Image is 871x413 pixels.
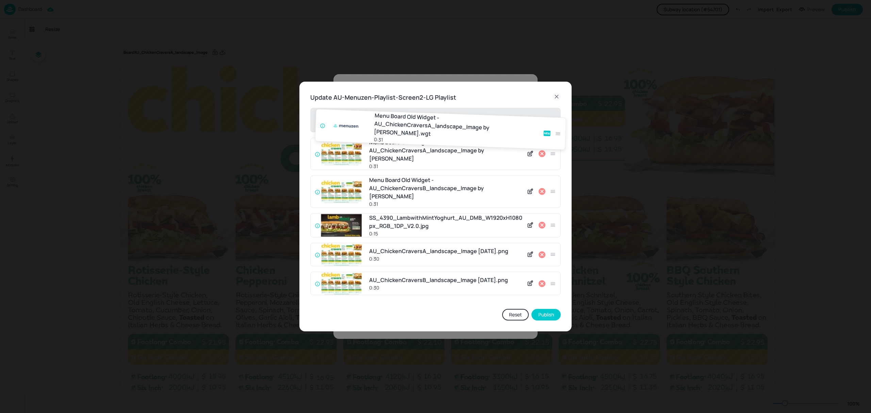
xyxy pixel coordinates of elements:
[369,176,523,200] div: Menu Board Old Widget - AU_ChickenCraversB_landscape_Image by [PERSON_NAME]
[369,284,523,291] div: 0:30
[310,93,456,102] h6: Update AU-Menuzen-Playlist-Screen2-LG Playlist
[369,247,523,255] div: AU_ChickenCraversA_landscape_Image [DATE].png
[369,276,523,284] div: AU_ChickenCraversB_landscape_Image [DATE].png
[369,255,523,262] div: 0:30
[321,272,362,295] img: wX0wd0APFnKoslLyi5zGvA%3D%3D
[369,230,523,237] div: 0:15
[369,200,523,208] div: 0:31
[369,163,523,170] div: 0:31
[321,142,362,165] img: W%2FGhe4lV31LOuqajXcvrvg%3D%3D
[502,309,529,320] button: Reset
[321,243,362,266] img: T5RtsqOeJjN1vLABH22%2FTw%3D%3D
[321,180,362,203] img: ND1rJs3Fw78HltRNfIv78w%3D%3D
[321,214,362,236] img: iZWMHK5RvYk6vYcOC6mXcA%3D%3D
[369,214,523,230] div: SS_4390_LambwithMintYoghurt_AU_DMB_W1920xH1080px_RGB_1DP_V2.0.jpg
[369,138,523,163] div: Menu Board Old Widget - AU_ChickenCraversA_landscape_Image by [PERSON_NAME]
[531,309,561,320] button: Publish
